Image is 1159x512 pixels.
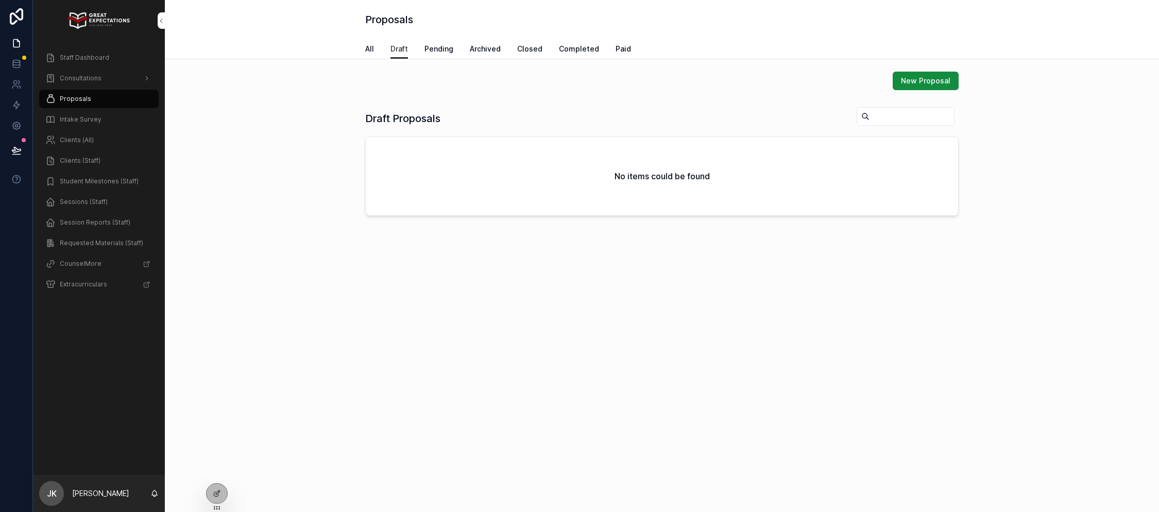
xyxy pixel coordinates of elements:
[60,218,130,227] span: Session Reports (Staff)
[39,48,159,67] a: Staff Dashboard
[72,488,129,499] p: [PERSON_NAME]
[39,213,159,232] a: Session Reports (Staff)
[60,115,101,124] span: Intake Survey
[390,40,408,59] a: Draft
[517,44,542,54] span: Closed
[60,54,109,62] span: Staff Dashboard
[39,69,159,88] a: Consultations
[39,172,159,191] a: Student Milestones (Staff)
[615,170,710,182] h2: No items could be found
[424,40,453,60] a: Pending
[365,12,413,27] h1: Proposals
[365,40,374,60] a: All
[517,40,542,60] a: Closed
[60,74,101,82] span: Consultations
[39,151,159,170] a: Clients (Staff)
[47,487,57,500] span: JK
[60,95,91,103] span: Proposals
[33,41,165,307] div: scrollable content
[39,234,159,252] a: Requested Materials (Staff)
[39,131,159,149] a: Clients (All)
[424,44,453,54] span: Pending
[893,72,959,90] button: New Proposal
[390,44,408,54] span: Draft
[39,193,159,211] a: Sessions (Staff)
[39,110,159,129] a: Intake Survey
[60,157,100,165] span: Clients (Staff)
[616,40,631,60] a: Paid
[39,254,159,273] a: CounselMore
[365,111,440,126] h1: Draft Proposals
[68,12,129,29] img: App logo
[39,275,159,294] a: Extracurriculars
[60,239,143,247] span: Requested Materials (Staff)
[365,44,374,54] span: All
[901,76,950,86] span: New Proposal
[60,136,94,144] span: Clients (All)
[60,198,108,206] span: Sessions (Staff)
[470,40,501,60] a: Archived
[39,90,159,108] a: Proposals
[470,44,501,54] span: Archived
[616,44,631,54] span: Paid
[559,44,599,54] span: Completed
[559,40,599,60] a: Completed
[60,177,139,185] span: Student Milestones (Staff)
[60,280,107,288] span: Extracurriculars
[60,260,101,268] span: CounselMore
